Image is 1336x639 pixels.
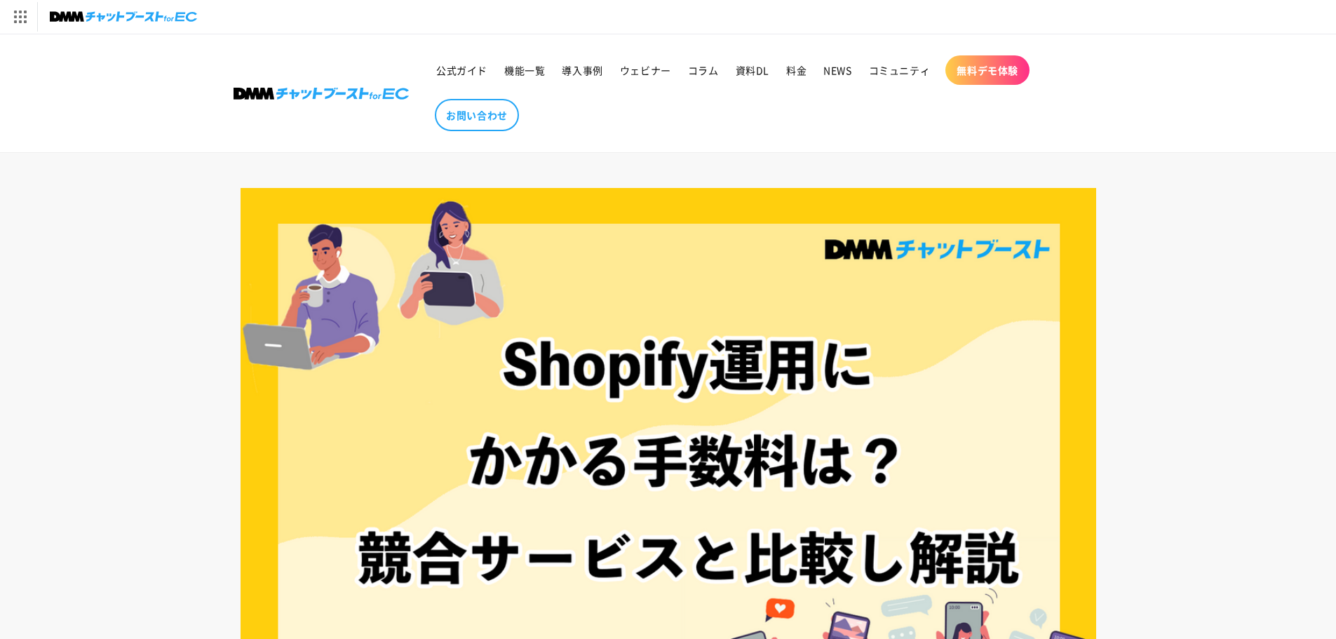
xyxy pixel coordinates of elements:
[428,55,496,85] a: 公式ガイド
[680,55,727,85] a: コラム
[612,55,680,85] a: ウェビナー
[436,64,487,76] span: 公式ガイド
[562,64,602,76] span: 導入事例
[957,64,1018,76] span: 無料デモ体験
[727,55,778,85] a: 資料DL
[823,64,851,76] span: NEWS
[2,2,37,32] img: サービス
[496,55,553,85] a: 機能一覧
[50,7,197,27] img: チャットブーストforEC
[815,55,860,85] a: NEWS
[446,109,508,121] span: お問い合わせ
[736,64,769,76] span: 資料DL
[945,55,1030,85] a: 無料デモ体験
[869,64,931,76] span: コミュニティ
[778,55,815,85] a: 料金
[553,55,611,85] a: 導入事例
[504,64,545,76] span: 機能一覧
[786,64,807,76] span: 料金
[435,99,519,131] a: お問い合わせ
[234,88,409,100] img: 株式会社DMM Boost
[620,64,671,76] span: ウェビナー
[861,55,939,85] a: コミュニティ
[688,64,719,76] span: コラム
